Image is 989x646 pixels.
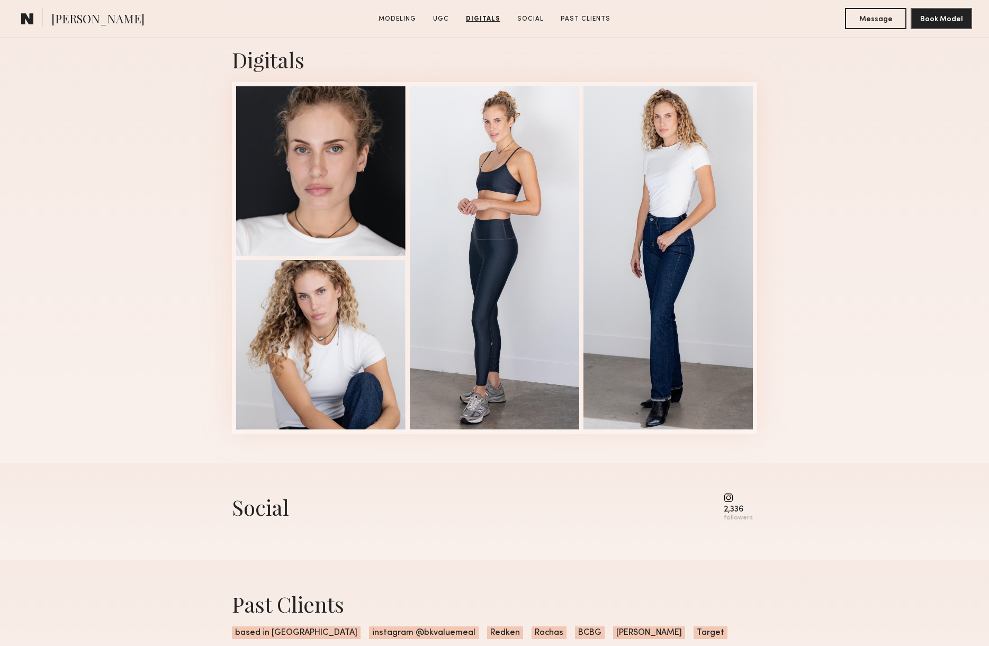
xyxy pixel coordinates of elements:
button: Book Model [911,8,972,29]
span: Rochas [532,626,567,639]
div: Digitals [232,46,757,74]
a: Book Model [911,14,972,23]
span: based in [GEOGRAPHIC_DATA] [232,626,361,639]
div: 2,336 [724,506,753,514]
a: Social [513,14,548,24]
span: [PERSON_NAME] [613,626,685,639]
span: [PERSON_NAME] [51,11,145,29]
div: Social [232,493,289,521]
span: instagram @bkvaluemeal [369,626,479,639]
button: Message [845,8,906,29]
span: Target [694,626,727,639]
div: followers [724,514,753,522]
a: Modeling [374,14,420,24]
span: BCBG [575,626,605,639]
a: Past Clients [556,14,615,24]
div: Past Clients [232,590,757,618]
a: UGC [429,14,453,24]
span: Redken [487,626,523,639]
a: Digitals [462,14,505,24]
